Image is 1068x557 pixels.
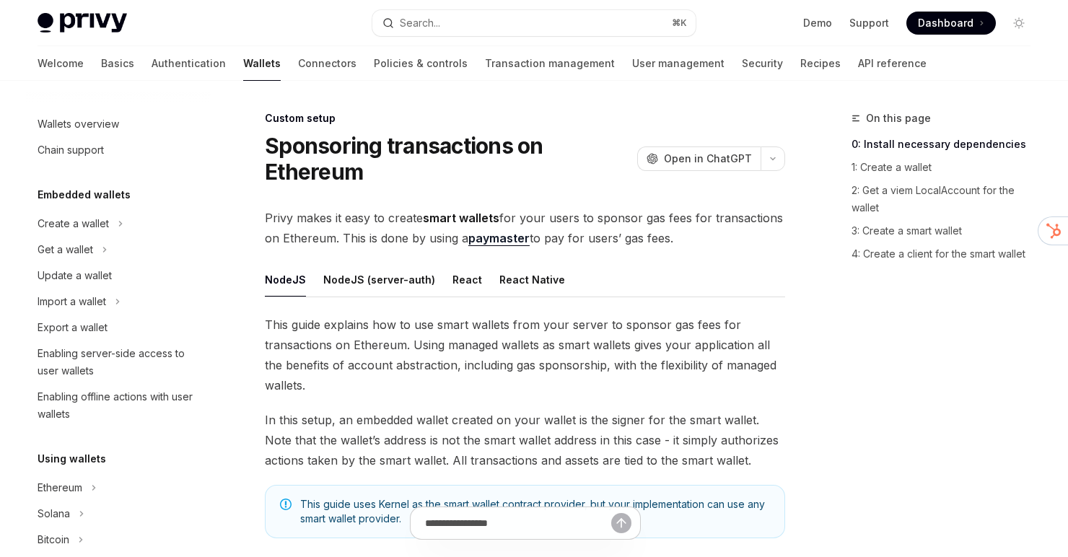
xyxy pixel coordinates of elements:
[38,450,106,468] h5: Using wallets
[243,46,281,81] a: Wallets
[265,133,631,185] h1: Sponsoring transactions on Ethereum
[38,241,93,258] div: Get a wallet
[101,46,134,81] a: Basics
[852,179,1042,219] a: 2: Get a viem LocalAccount for the wallet
[26,263,211,289] a: Update a wallet
[265,410,785,470] span: In this setup, an embedded wallet created on your wallet is the signer for the smart wallet. Note...
[866,110,931,127] span: On this page
[849,16,889,30] a: Support
[26,501,211,527] button: Toggle Solana section
[152,46,226,81] a: Authentication
[742,46,783,81] a: Security
[632,46,725,81] a: User management
[906,12,996,35] a: Dashboard
[38,267,112,284] div: Update a wallet
[374,46,468,81] a: Policies & controls
[38,13,127,33] img: light logo
[26,111,211,137] a: Wallets overview
[323,263,435,297] div: NodeJS (server-auth)
[265,208,785,248] span: Privy makes it easy to create for your users to sponsor gas fees for transactions on Ethereum. Th...
[858,46,927,81] a: API reference
[26,137,211,163] a: Chain support
[38,531,69,548] div: Bitcoin
[26,211,211,237] button: Toggle Create a wallet section
[38,319,108,336] div: Export a wallet
[38,215,109,232] div: Create a wallet
[664,152,752,166] span: Open in ChatGPT
[280,499,292,510] svg: Note
[485,46,615,81] a: Transaction management
[499,263,565,297] div: React Native
[803,16,832,30] a: Demo
[26,384,211,427] a: Enabling offline actions with user wallets
[672,17,687,29] span: ⌘ K
[38,388,202,423] div: Enabling offline actions with user wallets
[300,497,770,526] span: This guide uses Kernel as the smart wallet contract provider, but your implementation can use any...
[298,46,356,81] a: Connectors
[852,219,1042,242] a: 3: Create a smart wallet
[265,263,306,297] div: NodeJS
[452,263,482,297] div: React
[265,111,785,126] div: Custom setup
[26,527,211,553] button: Toggle Bitcoin section
[38,505,70,522] div: Solana
[372,10,696,36] button: Open search
[400,14,440,32] div: Search...
[38,115,119,133] div: Wallets overview
[38,293,106,310] div: Import a wallet
[26,315,211,341] a: Export a wallet
[425,507,611,539] input: Ask a question...
[38,186,131,203] h5: Embedded wallets
[26,237,211,263] button: Toggle Get a wallet section
[26,475,211,501] button: Toggle Ethereum section
[852,156,1042,179] a: 1: Create a wallet
[26,289,211,315] button: Toggle Import a wallet section
[800,46,841,81] a: Recipes
[1007,12,1030,35] button: Toggle dark mode
[38,345,202,380] div: Enabling server-side access to user wallets
[38,46,84,81] a: Welcome
[611,513,631,533] button: Send message
[468,231,530,246] a: paymaster
[852,242,1042,266] a: 4: Create a client for the smart wallet
[918,16,973,30] span: Dashboard
[423,211,499,225] strong: smart wallets
[38,141,104,159] div: Chain support
[26,341,211,384] a: Enabling server-side access to user wallets
[38,479,82,496] div: Ethereum
[265,315,785,395] span: This guide explains how to use smart wallets from your server to sponsor gas fees for transaction...
[637,146,761,171] button: Open in ChatGPT
[852,133,1042,156] a: 0: Install necessary dependencies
